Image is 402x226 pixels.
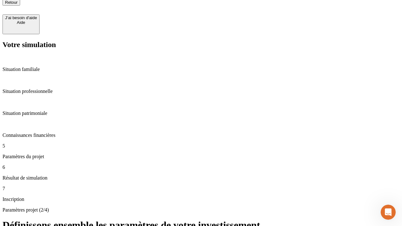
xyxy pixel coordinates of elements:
[3,132,399,138] p: Connaissances financières
[3,14,40,34] button: J’ai besoin d'aideAide
[3,67,399,72] p: Situation familiale
[3,89,399,94] p: Situation professionnelle
[3,207,399,213] p: Paramètres projet (2/4)
[3,175,399,181] p: Résultat de simulation
[3,110,399,116] p: Situation patrimoniale
[3,143,399,149] p: 5
[381,205,396,220] iframe: Intercom live chat
[3,154,399,159] p: Paramètres du projet
[3,196,399,202] p: Inscription
[5,15,37,20] div: J’ai besoin d'aide
[3,40,399,49] h2: Votre simulation
[5,20,37,25] div: Aide
[3,164,399,170] p: 6
[3,186,399,191] p: 7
